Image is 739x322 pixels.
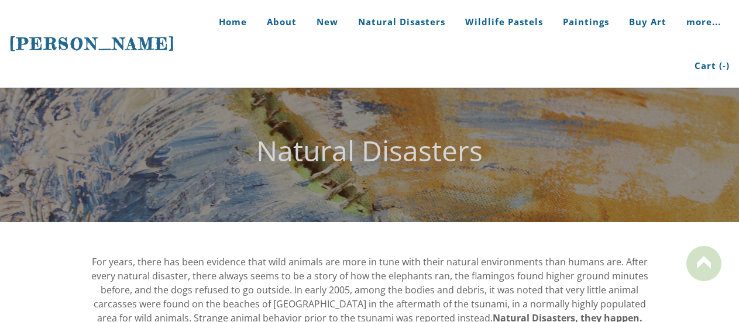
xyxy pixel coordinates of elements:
a: Cart (-) [686,44,730,88]
span: - [723,60,726,71]
a: [PERSON_NAME] [9,33,176,55]
font: Natural Disasters [256,131,483,169]
span: [PERSON_NAME] [9,34,176,54]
